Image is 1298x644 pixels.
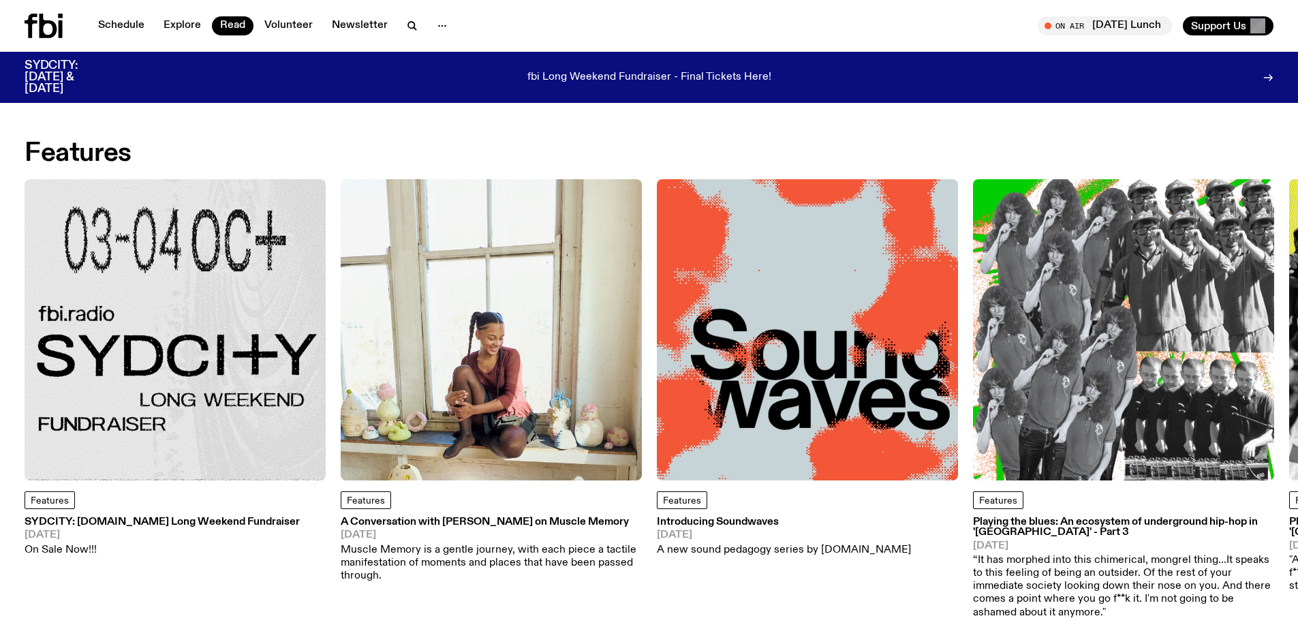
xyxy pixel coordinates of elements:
h2: Features [25,141,132,166]
span: Features [31,496,69,506]
p: Muscle Memory is a gentle journey, with each piece a tactile manifestation of moments and places ... [341,544,642,583]
a: Features [341,491,391,509]
a: Features [657,491,707,509]
p: On Sale Now!!! [25,544,300,557]
a: Explore [155,16,209,35]
a: SYDCITY: [DOMAIN_NAME] Long Weekend Fundraiser[DATE]On Sale Now!!! [25,517,300,557]
button: Support Us [1183,16,1273,35]
a: Introducing Soundwaves[DATE]A new sound pedagogy series by [DOMAIN_NAME] [657,517,911,557]
a: Read [212,16,253,35]
h3: Playing the blues: An ecosystem of underground hip-hop in '[GEOGRAPHIC_DATA]' - Part 3 [973,517,1274,538]
span: Features [979,496,1017,506]
p: “It has morphed into this chimerical, mongrel thing...It speaks to this feeling of being an outsi... [973,554,1274,619]
span: [DATE] [25,530,300,540]
a: Features [25,491,75,509]
span: Support Us [1191,20,1246,32]
span: [DATE] [657,530,911,540]
img: The text Sound waves, with one word stacked upon another, in black text on a bluish-gray backgrou... [657,179,958,480]
a: Schedule [90,16,153,35]
p: A new sound pedagogy series by [DOMAIN_NAME] [657,544,911,557]
span: [DATE] [341,530,642,540]
h3: SYDCITY: [DATE] & [DATE] [25,60,112,95]
span: [DATE] [973,541,1274,551]
span: Features [663,496,701,506]
img: Black text on gray background. Reading top to bottom: 03-04 OCT. fbi.radio SYDCITY LONG WEEKEND F... [25,179,326,480]
h3: SYDCITY: [DOMAIN_NAME] Long Weekend Fundraiser [25,517,300,527]
h3: Introducing Soundwaves [657,517,911,527]
a: A Conversation with [PERSON_NAME] on Muscle Memory[DATE]Muscle Memory is a gentle journey, with e... [341,517,642,583]
button: On Air[DATE] Lunch [1038,16,1172,35]
span: Features [347,496,385,506]
h3: A Conversation with [PERSON_NAME] on Muscle Memory [341,517,642,527]
p: fbi Long Weekend Fundraiser - Final Tickets Here! [527,72,771,84]
a: Volunteer [256,16,321,35]
a: Newsletter [324,16,396,35]
a: Features [973,491,1023,509]
a: Playing the blues: An ecosystem of underground hip-hop in '[GEOGRAPHIC_DATA]' - Part 3[DATE]“It h... [973,517,1274,619]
